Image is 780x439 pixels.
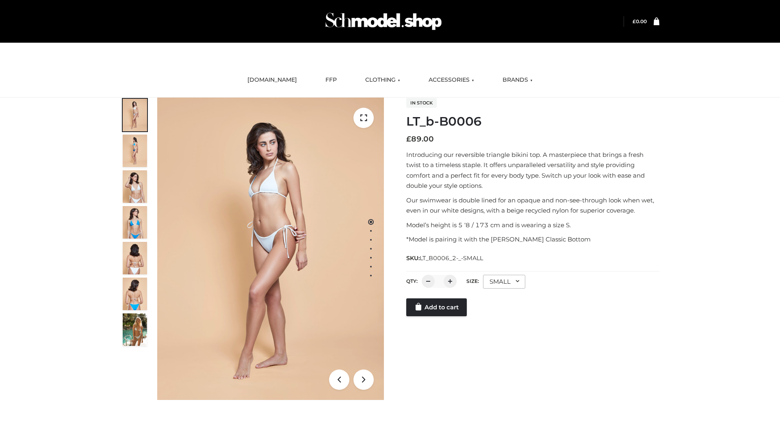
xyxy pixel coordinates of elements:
label: Size: [466,278,479,284]
span: £ [406,135,411,143]
a: CLOTHING [359,71,406,89]
p: Our swimwear is double lined for an opaque and non-see-through look when wet, even in our white d... [406,195,659,216]
img: ArielClassicBikiniTop_CloudNine_AzureSky_OW114ECO_1 [157,98,384,400]
span: In stock [406,98,437,108]
span: SKU: [406,253,484,263]
img: ArielClassicBikiniTop_CloudNine_AzureSky_OW114ECO_1-scaled.jpg [123,99,147,131]
p: Introducing our reversible triangle bikini top. A masterpiece that brings a fresh twist to a time... [406,150,659,191]
span: £ [633,18,636,24]
img: ArielClassicBikiniTop_CloudNine_AzureSky_OW114ECO_8-scaled.jpg [123,278,147,310]
a: Add to cart [406,298,467,316]
img: ArielClassicBikiniTop_CloudNine_AzureSky_OW114ECO_4-scaled.jpg [123,206,147,239]
img: ArielClassicBikiniTop_CloudNine_AzureSky_OW114ECO_2-scaled.jpg [123,135,147,167]
a: £0.00 [633,18,647,24]
img: ArielClassicBikiniTop_CloudNine_AzureSky_OW114ECO_7-scaled.jpg [123,242,147,274]
img: Arieltop_CloudNine_AzureSky2.jpg [123,313,147,346]
a: [DOMAIN_NAME] [241,71,303,89]
img: Schmodel Admin 964 [323,5,444,37]
h1: LT_b-B0006 [406,114,659,129]
p: *Model is pairing it with the [PERSON_NAME] Classic Bottom [406,234,659,245]
label: QTY: [406,278,418,284]
bdi: 0.00 [633,18,647,24]
span: LT_B0006_2-_-SMALL [420,254,483,262]
a: ACCESSORIES [422,71,480,89]
img: ArielClassicBikiniTop_CloudNine_AzureSky_OW114ECO_3-scaled.jpg [123,170,147,203]
div: SMALL [483,275,525,289]
a: FFP [319,71,343,89]
p: Model’s height is 5 ‘8 / 173 cm and is wearing a size S. [406,220,659,230]
bdi: 89.00 [406,135,434,143]
a: BRANDS [496,71,539,89]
